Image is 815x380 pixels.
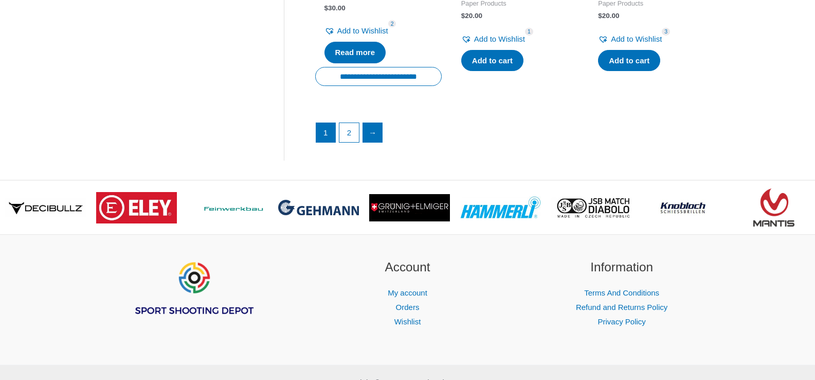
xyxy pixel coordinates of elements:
[598,50,660,72] a: Add to cart: “Poster - Istvan Peni standing position”
[576,303,667,312] a: Refund and Returns Policy
[584,288,659,297] a: Terms And Conditions
[337,26,388,35] span: Add to Wishlist
[461,12,465,20] span: $
[96,192,177,223] img: brand logo
[315,123,716,148] nav: Product Pagination
[313,258,502,329] aside: Footer Widget 2
[598,12,619,20] bdi: 20.00
[339,123,359,143] a: Page 2
[324,4,329,12] span: $
[396,303,420,312] a: Orders
[461,12,482,20] bdi: 20.00
[461,50,523,72] a: Add to cart: “Poster - Ivana Maksimovic prone position”
[528,258,716,277] h2: Information
[598,32,662,46] a: Add to Wishlist
[324,4,346,12] bdi: 30.00
[363,123,383,143] a: →
[474,34,525,43] span: Add to Wishlist
[324,24,388,38] a: Add to Wishlist
[99,258,288,341] aside: Footer Widget 1
[662,28,670,36] span: 3
[313,258,502,277] h2: Account
[528,258,716,329] aside: Footer Widget 3
[388,288,427,297] a: My account
[597,317,645,326] a: Privacy Policy
[598,12,602,20] span: $
[461,32,525,46] a: Add to Wishlist
[324,42,386,63] a: Read more about “Poster - SCATT”
[313,286,502,329] nav: Account
[528,286,716,329] nav: Information
[525,28,533,36] span: 1
[611,34,662,43] span: Add to Wishlist
[316,123,336,143] span: Page 1
[388,20,396,28] span: 2
[394,317,421,326] a: Wishlist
